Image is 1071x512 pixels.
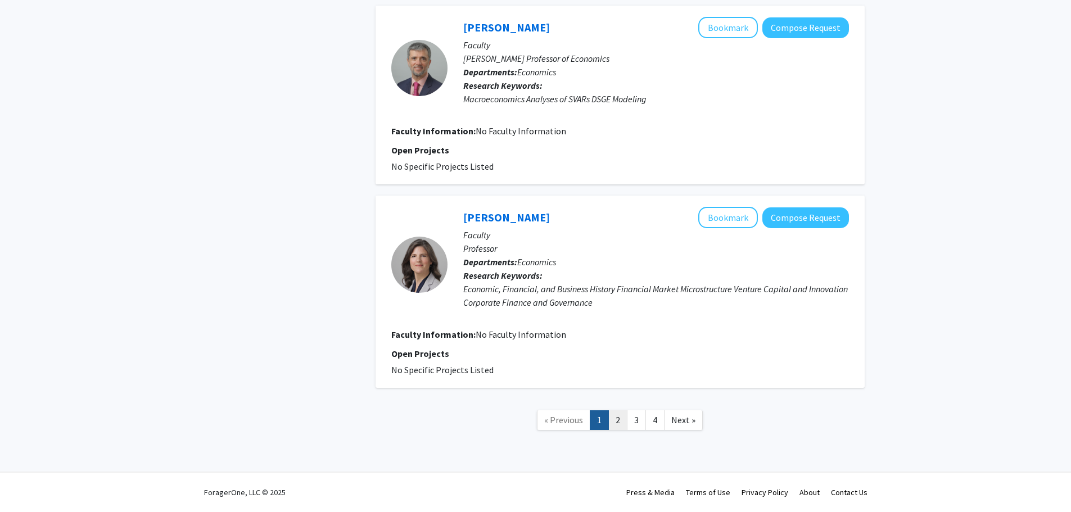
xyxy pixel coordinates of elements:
div: Economic, Financial, and Business History Financial Market Microstructure Venture Capital and Inn... [463,282,849,309]
p: Faculty [463,228,849,242]
a: 3 [627,410,646,430]
p: Professor [463,242,849,255]
a: [PERSON_NAME] [463,20,550,34]
span: No Faculty Information [476,329,566,340]
button: Compose Request to Juan Rubio-Ramirez [762,17,849,38]
p: [PERSON_NAME] Professor of Economics [463,52,849,65]
nav: Page navigation [376,399,865,445]
button: Add Caroline Fohlin to Bookmarks [698,207,758,228]
div: ForagerOne, LLC © 2025 [204,473,286,512]
a: Previous Page [537,410,590,430]
b: Departments: [463,256,517,268]
div: Macroeconomics Analyses of SVARs DSGE Modeling [463,92,849,106]
p: Open Projects [391,143,849,157]
p: Faculty [463,38,849,52]
a: 2 [608,410,627,430]
button: Add Juan Rubio-Ramirez to Bookmarks [698,17,758,38]
p: Open Projects [391,347,849,360]
b: Departments: [463,66,517,78]
span: Economics [517,66,556,78]
span: Economics [517,256,556,268]
span: No Specific Projects Listed [391,161,494,172]
b: Research Keywords: [463,80,543,91]
a: About [799,487,820,497]
a: [PERSON_NAME] [463,210,550,224]
a: Next [664,410,703,430]
b: Research Keywords: [463,270,543,281]
b: Faculty Information: [391,125,476,137]
span: No Faculty Information [476,125,566,137]
span: No Specific Projects Listed [391,364,494,375]
button: Compose Request to Caroline Fohlin [762,207,849,228]
a: Terms of Use [686,487,730,497]
b: Faculty Information: [391,329,476,340]
a: 1 [590,410,609,430]
iframe: Chat [8,461,48,504]
a: Privacy Policy [742,487,788,497]
span: « Previous [544,414,583,425]
a: Contact Us [831,487,867,497]
a: Press & Media [626,487,675,497]
a: 4 [645,410,665,430]
span: Next » [671,414,695,425]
